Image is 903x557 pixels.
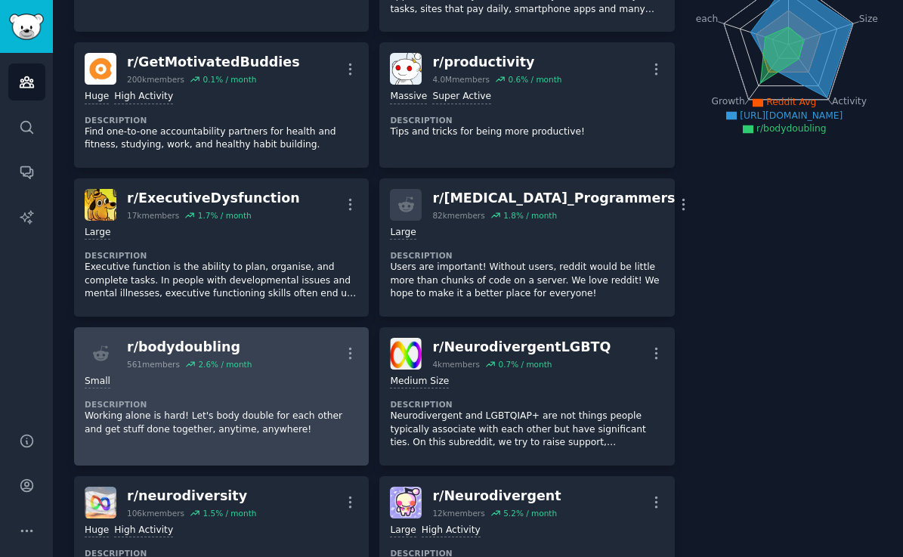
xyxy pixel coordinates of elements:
[9,14,44,40] img: GummySearch logo
[85,115,358,125] dt: Description
[432,189,675,208] div: r/ [MEDICAL_DATA]_Programmers
[508,74,561,85] div: 0.6 % / month
[114,90,173,104] div: High Activity
[127,189,300,208] div: r/ ExecutiveDysfunction
[114,524,173,538] div: High Activity
[390,524,416,538] div: Large
[766,97,816,107] span: Reddit Avg
[390,115,663,125] dt: Description
[690,13,719,23] tspan: Reach
[85,250,358,261] dt: Description
[498,359,552,370] div: 0.7 % / month
[390,226,416,240] div: Large
[432,210,484,221] div: 82k members
[432,359,480,370] div: 4k members
[390,125,663,139] p: Tips and tricks for being more productive!
[503,210,557,221] div: 1.8 % / month
[390,375,449,389] div: Medium Size
[127,487,256,506] div: r/ neurodiversity
[422,524,481,538] div: High Activity
[390,261,663,301] p: Users are important! Without users, reddit would be little more than chunks of code on a server. ...
[390,487,422,518] img: Neurodivergent
[432,338,611,357] div: r/ NeurodivergentLGBTQ
[127,508,184,518] div: 106k members
[432,487,561,506] div: r/ Neurodivergent
[390,338,422,370] img: NeurodivergentLGBTQ
[390,250,663,261] dt: Description
[379,42,674,168] a: productivityr/productivity4.0Mmembers0.6% / monthMassiveSuper ActiveDescriptionTips and tricks fo...
[85,375,110,389] div: Small
[740,110,843,121] span: [URL][DOMAIN_NAME]
[379,327,674,466] a: NeurodivergentLGBTQr/NeurodivergentLGBTQ4kmembers0.7% / monthMedium SizeDescriptionNeurodivergent...
[85,226,110,240] div: Large
[127,53,300,72] div: r/ GetMotivatedBuddies
[379,178,674,317] a: r/[MEDICAL_DATA]_Programmers82kmembers1.8% / monthLargeDescriptionUsers are important! Without us...
[432,508,484,518] div: 12k members
[85,487,116,518] img: neurodiversity
[85,261,358,301] p: Executive function is the ability to plan, organise, and complete tasks. In people with developme...
[203,508,256,518] div: 1.5 % / month
[432,53,561,72] div: r/ productivity
[74,178,369,317] a: ExecutiveDysfunctionr/ExecutiveDysfunction17kmembers1.7% / monthLargeDescriptionExecutive functio...
[74,327,369,466] a: r/bodydoubling561members2.6% / monthSmallDescriptionWorking alone is hard! Let's body double for ...
[85,524,109,538] div: Huge
[85,189,116,221] img: ExecutiveDysfunction
[432,74,490,85] div: 4.0M members
[85,90,109,104] div: Huge
[203,74,256,85] div: 0.1 % / month
[74,42,369,168] a: GetMotivatedBuddiesr/GetMotivatedBuddies200kmembers0.1% / monthHugeHigh ActivityDescriptionFind o...
[198,210,252,221] div: 1.7 % / month
[390,53,422,85] img: productivity
[127,359,180,370] div: 561 members
[432,90,491,104] div: Super Active
[390,90,427,104] div: Massive
[85,399,358,410] dt: Description
[756,123,827,134] span: r/bodydoubling
[503,508,557,518] div: 5.2 % / month
[127,338,252,357] div: r/ bodydoubling
[127,74,184,85] div: 200k members
[85,125,358,152] p: Find one-to-one accountability partners for health and fitness, studying, work, and healthy habit...
[858,13,877,23] tspan: Size
[85,53,116,85] img: GetMotivatedBuddies
[127,210,179,221] div: 17k members
[198,359,252,370] div: 2.6 % / month
[390,410,663,450] p: Neurodivergent and LGBTQIAP+ are not things people typically associate with each other but have s...
[85,410,358,436] p: Working alone is hard! Let's body double for each other and get stuff done together, anytime, any...
[390,399,663,410] dt: Description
